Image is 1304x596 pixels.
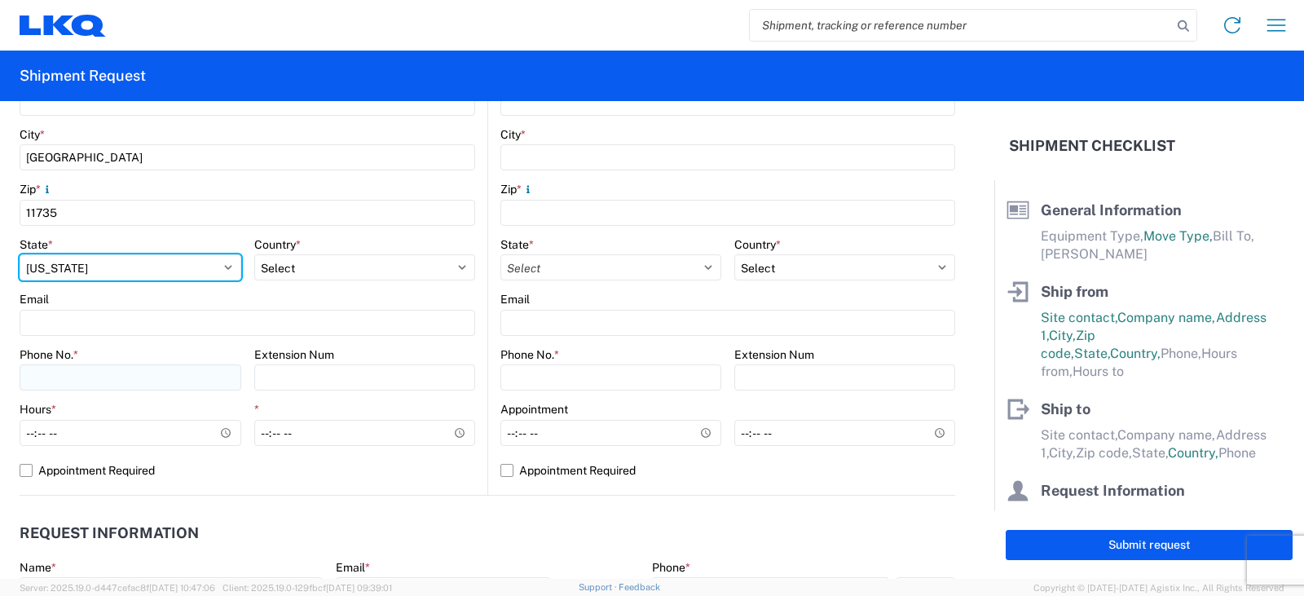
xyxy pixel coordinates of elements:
[619,582,660,592] a: Feedback
[500,127,526,142] label: City
[1073,364,1124,379] span: Hours to
[1213,228,1254,244] span: Bill To,
[1049,445,1076,461] span: City,
[222,583,392,593] span: Client: 2025.19.0-129fbcf
[1041,400,1090,417] span: Ship to
[20,292,49,307] label: Email
[20,66,146,86] h2: Shipment Request
[1041,509,1080,524] span: Name,
[1041,283,1108,300] span: Ship from
[254,347,334,362] label: Extension Num
[149,583,215,593] span: [DATE] 10:47:06
[1143,228,1213,244] span: Move Type,
[1076,445,1132,461] span: Zip code,
[336,560,370,575] label: Email
[652,560,690,575] label: Phone
[20,237,53,252] label: State
[20,525,199,541] h2: Request Information
[579,582,619,592] a: Support
[500,347,559,362] label: Phone No.
[1074,346,1110,361] span: State,
[1049,328,1076,343] span: City,
[734,347,814,362] label: Extension Num
[500,182,535,196] label: Zip
[1009,136,1175,156] h2: Shipment Checklist
[1117,310,1216,325] span: Company name,
[1218,445,1256,461] span: Phone
[1168,445,1218,461] span: Country,
[254,237,301,252] label: Country
[1161,346,1201,361] span: Phone,
[20,583,215,593] span: Server: 2025.19.0-d447cefac8f
[20,182,54,196] label: Zip
[1006,530,1293,560] button: Submit request
[20,127,45,142] label: City
[750,10,1172,41] input: Shipment, tracking or reference number
[20,457,475,483] label: Appointment Required
[1110,346,1161,361] span: Country,
[500,292,530,307] label: Email
[20,347,78,362] label: Phone No.
[1033,581,1284,595] span: Copyright © [DATE]-[DATE] Agistix Inc., All Rights Reserved
[1132,445,1168,461] span: State,
[1041,310,1117,325] span: Site contact,
[1080,509,1117,524] span: Email,
[326,583,392,593] span: [DATE] 09:39:01
[20,402,56,417] label: Hours
[20,560,56,575] label: Name
[1041,482,1185,499] span: Request Information
[1041,201,1182,219] span: General Information
[500,402,568,417] label: Appointment
[1041,228,1143,244] span: Equipment Type,
[1117,427,1216,443] span: Company name,
[1041,427,1117,443] span: Site contact,
[500,457,955,483] label: Appointment Required
[1117,509,1158,524] span: Phone,
[500,237,534,252] label: State
[734,237,781,252] label: Country
[1041,246,1148,262] span: [PERSON_NAME]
